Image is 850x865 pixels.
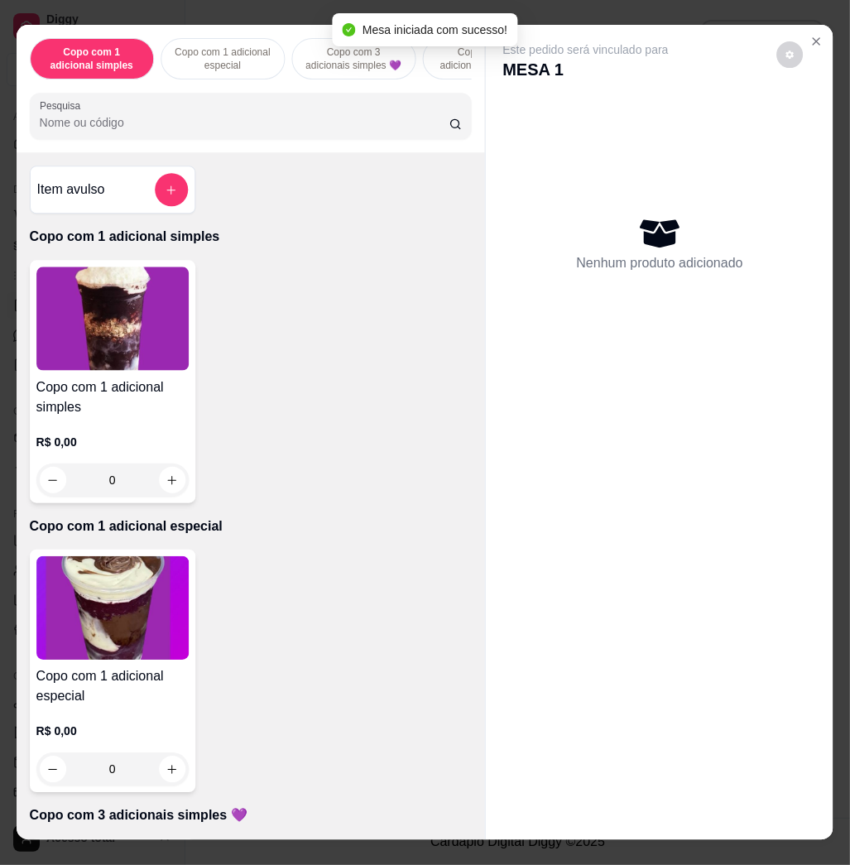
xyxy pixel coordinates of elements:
img: product-image [36,267,189,371]
p: Copo com 1 adicional especial [175,46,271,73]
h4: Item avulso [37,180,105,200]
p: Este pedido será vinculado para [503,42,669,59]
p: Nenhum produto adicionado [577,254,743,274]
p: R$ 0,00 [36,723,189,740]
p: MESA 1 [503,59,669,82]
label: Pesquisa [40,99,86,113]
button: add-separate-item [155,174,188,207]
span: Mesa iniciada com sucesso! [363,23,507,36]
h4: Copo com 1 adicional simples [36,377,189,417]
p: Copo com 1 adicional especial [30,517,473,536]
p: Copo com 2 adicionais simples e 1 especial💜 [437,46,533,73]
p: Copo com 3 adicionais simples 💜 [30,806,473,826]
p: Copo com 1 adicional simples [44,46,140,73]
button: Close [804,29,830,55]
p: Copo com 3 adicionais simples 💜 [305,46,401,73]
span: check-circle [343,23,356,36]
img: product-image [36,557,189,661]
p: Copo com 1 adicional simples [30,228,473,247]
button: decrease-product-quantity [777,42,804,69]
p: R$ 0,00 [36,434,189,450]
input: Pesquisa [40,115,449,132]
h4: Copo com 1 adicional especial [36,667,189,707]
